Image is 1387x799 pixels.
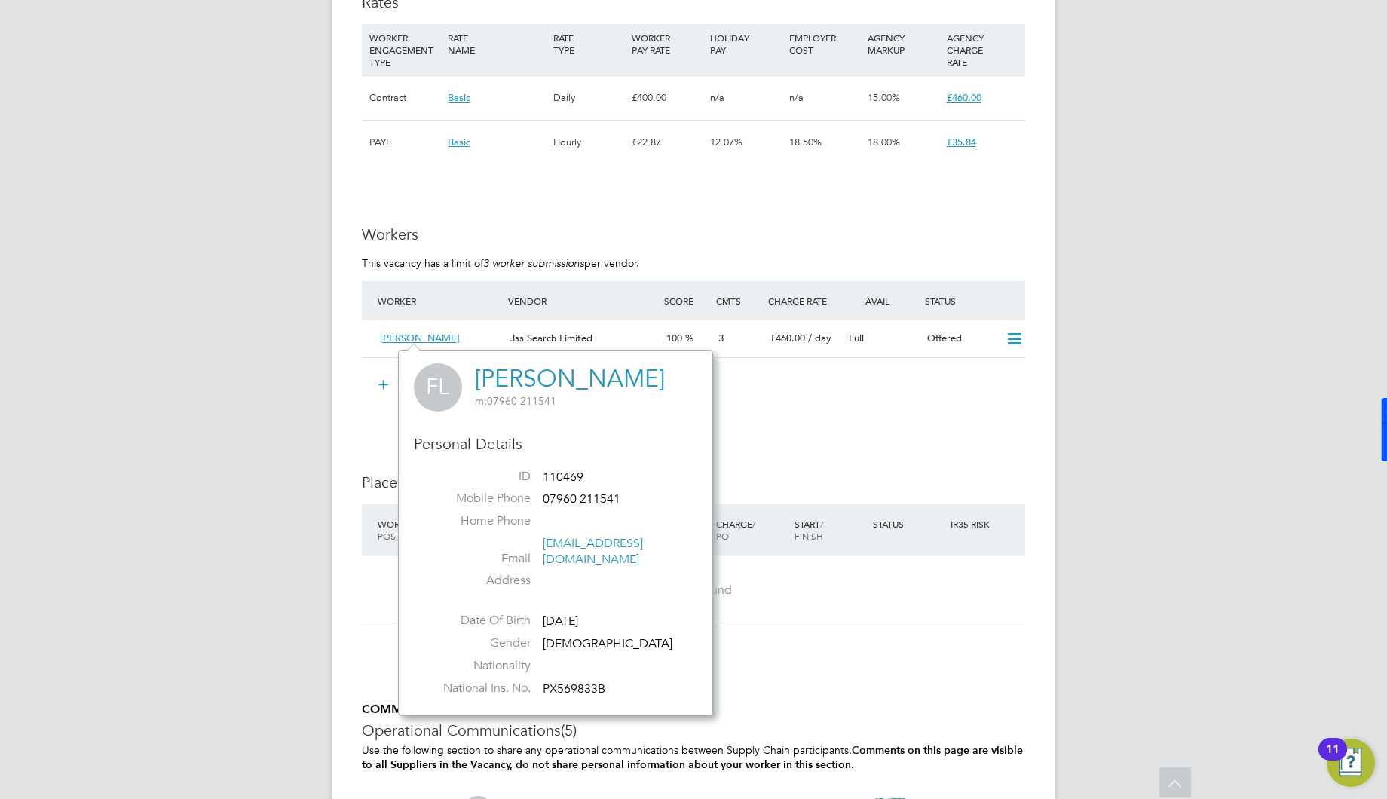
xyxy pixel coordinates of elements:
button: Open Resource Center, 11 new notifications [1327,739,1375,787]
p: This vacancy has a limit of per vendor. [362,256,1025,270]
span: Basic [448,91,470,104]
h3: Operational Communications [362,721,1025,740]
span: Jss Search Limited [510,332,592,344]
div: Worker [374,510,478,550]
span: FL [414,363,462,412]
b: Comments on this page are visible to all Suppliers in the Vacancy, do not share personal informat... [362,744,1023,771]
span: £460.00 [770,332,805,344]
h3: Personal Details [414,434,697,454]
p: Use the following section to share any operational communications between Supply Chain participants. [362,743,1025,772]
div: Status [921,287,1025,314]
a: [EMAIL_ADDRESS][DOMAIN_NAME] [543,536,643,567]
span: Full [849,332,864,344]
span: £35.84 [947,136,976,148]
div: Score [660,287,712,314]
h3: Workers [362,225,1025,244]
div: Offered [921,326,1000,351]
div: Worker [374,287,504,314]
span: 100 [666,332,682,344]
span: m: [475,394,487,408]
div: RATE NAME [444,24,549,63]
em: 3 worker submissions [483,256,584,270]
div: IR35 Risk [947,510,999,537]
button: Submit Worker [368,373,481,397]
span: / PO [716,518,755,542]
span: / Position [378,518,420,542]
label: Email [425,551,531,567]
span: 110469 [543,470,583,485]
h5: COMMUNICATIONS [362,702,1025,718]
div: Daily [550,76,628,120]
a: [PERSON_NAME] [475,364,665,393]
span: £460.00 [947,91,981,104]
div: WORKER PAY RATE [628,24,706,63]
span: / Finish [795,518,823,542]
span: n/a [789,91,804,104]
span: 15.00% [868,91,900,104]
div: Status [869,510,948,537]
span: [DEMOGRAPHIC_DATA] [543,636,672,651]
span: n/a [710,91,724,104]
div: No data found [377,583,1010,598]
div: Cmts [712,287,764,314]
label: Address [425,573,531,589]
div: HOLIDAY PAY [706,24,785,63]
label: Gender [425,635,531,651]
span: 12.07% [710,136,742,148]
div: 11 [1326,749,1340,769]
div: £22.87 [628,121,706,164]
div: Hourly [550,121,628,164]
span: PX569833B [543,681,605,696]
span: 18.00% [868,136,900,148]
label: Date Of Birth [425,613,531,629]
span: / day [808,332,831,344]
div: AGENCY CHARGE RATE [943,24,1021,75]
span: 07960 211541 [543,492,620,507]
label: Home Phone [425,513,531,529]
div: WORKER ENGAGEMENT TYPE [366,24,444,75]
span: [DATE] [543,614,578,629]
div: Vendor [504,287,660,314]
div: PAYE [366,121,444,164]
span: 18.50% [789,136,822,148]
div: £400.00 [628,76,706,120]
label: National Ins. No. [425,681,531,696]
label: ID [425,469,531,485]
div: Charge [712,510,791,550]
span: [PERSON_NAME] [380,332,460,344]
span: (5) [561,721,577,740]
div: EMPLOYER COST [785,24,864,63]
label: Mobile Phone [425,491,531,507]
span: Basic [448,136,470,148]
div: RATE TYPE [550,24,628,63]
label: Nationality [425,658,531,674]
div: Start [791,510,869,550]
div: Avail [843,287,921,314]
div: Contract [366,76,444,120]
div: AGENCY MARKUP [864,24,942,63]
h3: Placements [362,473,1025,492]
div: Charge Rate [764,287,843,314]
span: 07960 211541 [475,394,556,408]
span: 3 [718,332,724,344]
